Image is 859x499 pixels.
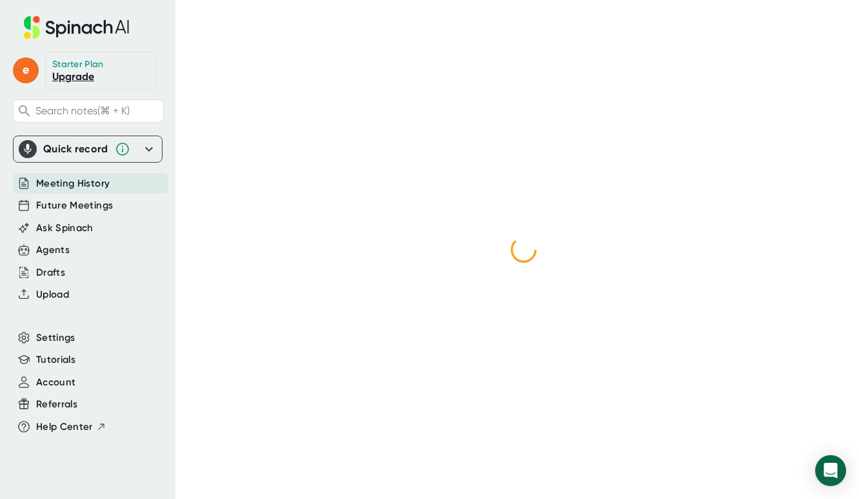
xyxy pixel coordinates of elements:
span: e [13,57,39,83]
div: Quick record [19,136,157,162]
button: Help Center [36,420,106,434]
button: Agents [36,243,70,258]
button: Ask Spinach [36,221,94,236]
div: Open Intercom Messenger [815,455,846,486]
div: Quick record [43,143,108,156]
span: Help Center [36,420,93,434]
button: Account [36,375,75,390]
button: Referrals [36,397,77,412]
div: Starter Plan [52,59,104,70]
button: Future Meetings [36,198,113,213]
button: Meeting History [36,176,110,191]
button: Settings [36,331,75,345]
button: Tutorials [36,352,75,367]
button: Drafts [36,265,65,280]
span: Search notes (⌘ + K) [35,105,130,117]
a: Upgrade [52,70,94,83]
button: Upload [36,287,69,302]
